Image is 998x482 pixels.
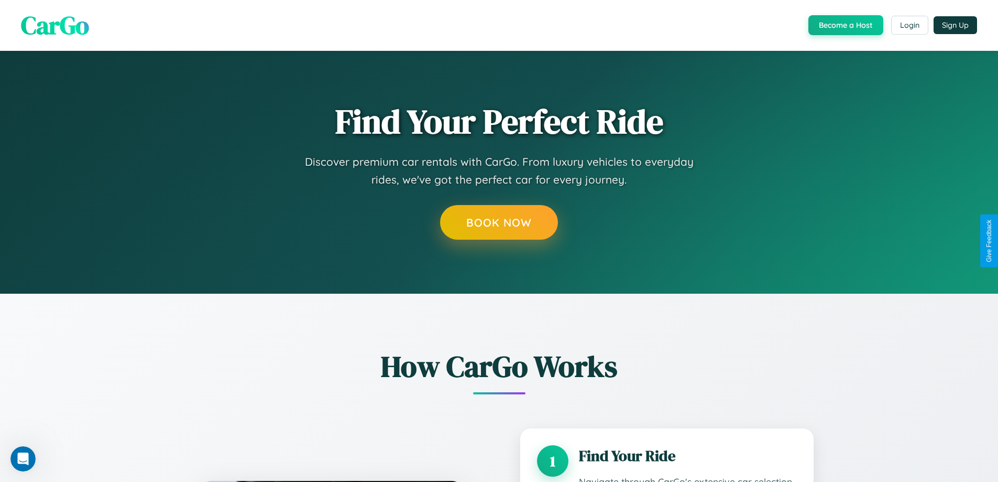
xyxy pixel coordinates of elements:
[808,15,883,35] button: Become a Host
[934,16,977,34] button: Sign Up
[21,8,89,42] span: CarGo
[10,446,36,472] iframe: Intercom live chat
[579,445,797,466] h3: Find Your Ride
[185,346,814,387] h2: How CarGo Works
[440,205,558,240] button: Book Now
[985,220,993,262] div: Give Feedback
[290,153,709,188] p: Discover premium car rentals with CarGo. From luxury vehicles to everyday rides, we've got the pe...
[891,16,928,35] button: Login
[335,103,663,140] h1: Find Your Perfect Ride
[537,445,568,477] div: 1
